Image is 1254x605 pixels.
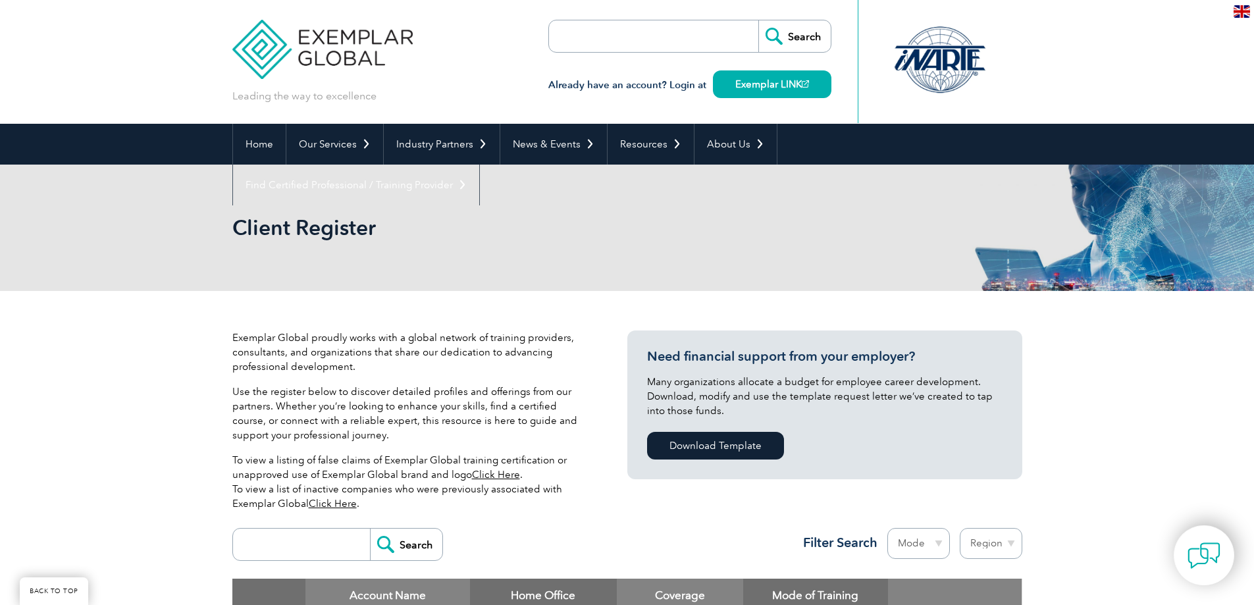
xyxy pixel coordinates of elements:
a: Resources [608,124,694,165]
h3: Filter Search [795,535,877,551]
a: About Us [694,124,777,165]
a: Exemplar LINK [713,70,831,98]
a: Find Certified Professional / Training Provider [233,165,479,205]
input: Search [758,20,831,52]
a: Download Template [647,432,784,460]
p: Leading the way to excellence [232,89,377,103]
img: en [1234,5,1250,18]
a: Industry Partners [384,124,500,165]
p: To view a listing of false claims of Exemplar Global training certification or unapproved use of ... [232,453,588,511]
a: Click Here [472,469,520,481]
input: Search [370,529,442,560]
a: BACK TO TOP [20,577,88,605]
img: open_square.png [802,80,809,88]
h2: Client Register [232,217,785,238]
a: Our Services [286,124,383,165]
h3: Need financial support from your employer? [647,348,1003,365]
a: News & Events [500,124,607,165]
h3: Already have an account? Login at [548,77,831,93]
img: contact-chat.png [1188,539,1220,572]
p: Many organizations allocate a budget for employee career development. Download, modify and use th... [647,375,1003,418]
a: Home [233,124,286,165]
a: Click Here [309,498,357,510]
p: Exemplar Global proudly works with a global network of training providers, consultants, and organ... [232,330,588,374]
p: Use the register below to discover detailed profiles and offerings from our partners. Whether you... [232,384,588,442]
